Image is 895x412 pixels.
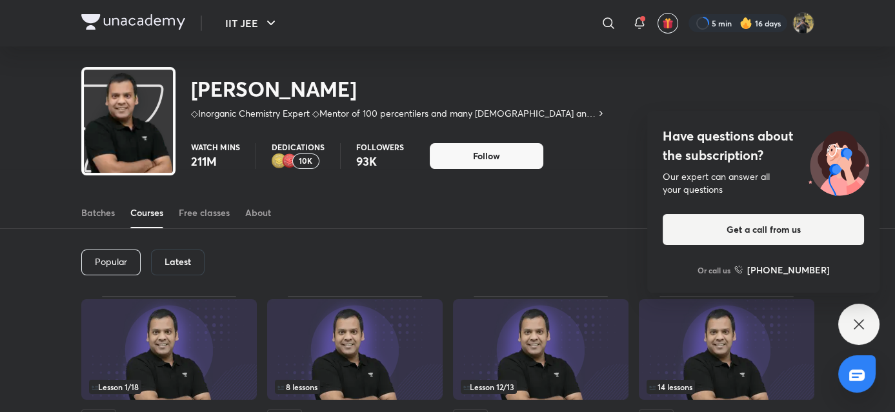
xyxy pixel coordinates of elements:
img: ttu_illustration_new.svg [798,126,880,196]
button: IIT JEE [217,10,287,36]
h6: [PHONE_NUMBER] [747,263,830,277]
button: avatar [658,13,678,34]
div: Free classes [179,206,230,219]
p: 93K [356,153,404,169]
div: infosection [461,380,621,394]
div: Courses [130,206,163,219]
span: 8 lessons [277,383,317,391]
p: ◇Inorganic Chemistry Expert ◇Mentor of 100 percentilers and many [DEMOGRAPHIC_DATA] and nitian ◇1... [191,107,596,120]
div: infocontainer [647,380,807,394]
div: About [245,206,271,219]
p: Popular [95,257,127,267]
span: Follow [473,150,500,162]
img: avatar [662,17,674,29]
img: class [84,72,173,189]
img: educator badge1 [282,153,297,169]
div: Batches [81,206,115,219]
p: Dedications [272,143,325,151]
img: Thumbnail [267,299,443,400]
button: Follow [430,143,543,169]
div: left [89,380,249,394]
span: Lesson 12 / 13 [463,383,514,391]
p: Followers [356,143,404,151]
img: Thumbnail [639,299,814,400]
div: left [647,380,807,394]
button: Get a call from us [663,214,864,245]
p: Or call us [698,264,730,276]
div: infosection [275,380,435,394]
p: Watch mins [191,143,240,151]
a: Company Logo [81,14,185,33]
div: infosection [647,380,807,394]
img: streak [739,17,752,30]
a: Batches [81,197,115,228]
div: infocontainer [89,380,249,394]
div: left [275,380,435,394]
h2: [PERSON_NAME] [191,76,606,102]
div: infocontainer [461,380,621,394]
img: KRISH JINDAL [792,12,814,34]
span: Lesson 1 / 18 [92,383,139,391]
a: About [245,197,271,228]
img: Thumbnail [453,299,629,400]
img: Thumbnail [81,299,257,400]
div: Our expert can answer all your questions [663,170,864,196]
a: Courses [130,197,163,228]
div: left [461,380,621,394]
h4: Have questions about the subscription? [663,126,864,165]
span: 14 lessons [649,383,692,391]
a: Free classes [179,197,230,228]
img: Company Logo [81,14,185,30]
div: infosection [89,380,249,394]
a: [PHONE_NUMBER] [734,263,830,277]
img: educator badge2 [272,153,287,169]
h6: Latest [165,257,191,267]
p: 10K [299,157,312,166]
div: infocontainer [275,380,435,394]
p: 211M [191,153,240,169]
